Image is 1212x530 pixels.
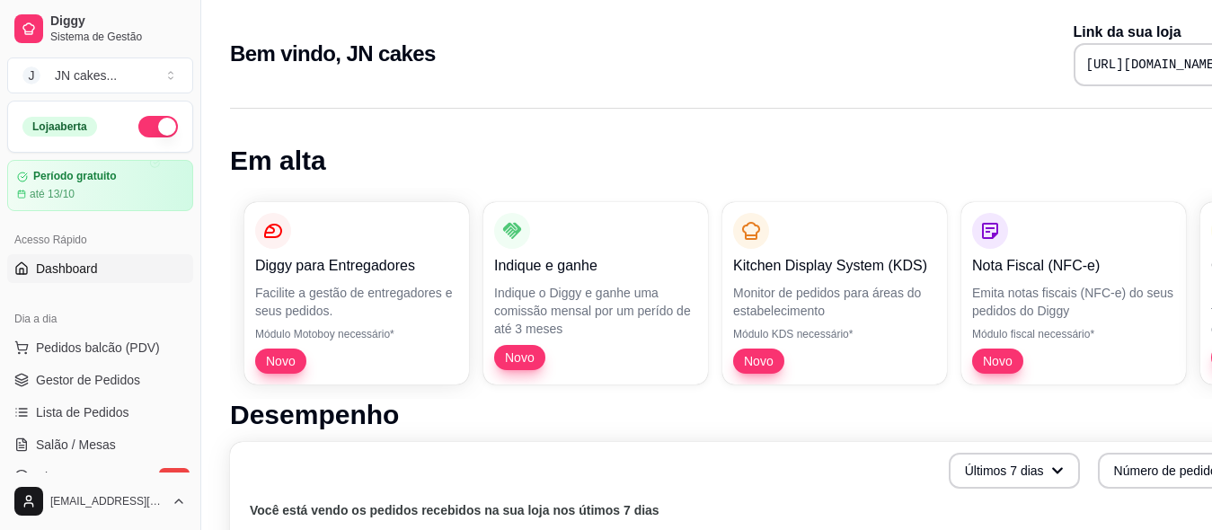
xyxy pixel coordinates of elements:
[722,202,947,384] button: Kitchen Display System (KDS)Monitor de pedidos para áreas do estabelecimentoMódulo KDS necessário...
[949,453,1080,489] button: Últimos 7 dias
[36,260,98,278] span: Dashboard
[259,352,303,370] span: Novo
[7,366,193,394] a: Gestor de Pedidos
[7,225,193,254] div: Acesso Rápido
[244,202,469,384] button: Diggy para EntregadoresFacilite a gestão de entregadores e seus pedidos.Módulo Motoboy necessário...
[737,352,781,370] span: Novo
[7,7,193,50] a: DiggySistema de Gestão
[976,352,1020,370] span: Novo
[22,117,97,137] div: Loja aberta
[498,349,542,367] span: Novo
[50,494,164,508] span: [EMAIL_ADDRESS][DOMAIN_NAME]
[36,403,129,421] span: Lista de Pedidos
[255,327,458,341] p: Módulo Motoboy necessário*
[972,284,1175,320] p: Emita notas fiscais (NFC-e) do seus pedidos do Diggy
[961,202,1186,384] button: Nota Fiscal (NFC-e)Emita notas fiscais (NFC-e) do seus pedidos do DiggyMódulo fiscal necessário*Novo
[494,255,697,277] p: Indique e ganhe
[733,284,936,320] p: Monitor de pedidos para áreas do estabelecimento
[50,13,186,30] span: Diggy
[7,57,193,93] button: Select a team
[255,284,458,320] p: Facilite a gestão de entregadores e seus pedidos.
[7,430,193,459] a: Salão / Mesas
[972,327,1175,341] p: Módulo fiscal necessário*
[138,116,178,137] button: Alterar Status
[36,436,116,454] span: Salão / Mesas
[7,333,193,362] button: Pedidos balcão (PDV)
[33,170,117,183] article: Período gratuito
[494,284,697,338] p: Indique o Diggy e ganhe uma comissão mensal por um perído de até 3 meses
[733,255,936,277] p: Kitchen Display System (KDS)
[7,398,193,427] a: Lista de Pedidos
[36,468,91,486] span: Diggy Bot
[230,40,436,68] h2: Bem vindo, JN cakes
[7,305,193,333] div: Dia a dia
[733,327,936,341] p: Módulo KDS necessário*
[30,187,75,201] article: até 13/10
[7,160,193,211] a: Período gratuitoaté 13/10
[483,202,708,384] button: Indique e ganheIndique o Diggy e ganhe uma comissão mensal por um perído de até 3 mesesNovo
[7,463,193,491] a: Diggy Botnovo
[7,480,193,523] button: [EMAIL_ADDRESS][DOMAIN_NAME]
[50,30,186,44] span: Sistema de Gestão
[55,66,117,84] div: JN cakes ...
[255,255,458,277] p: Diggy para Entregadores
[250,503,659,517] text: Você está vendo os pedidos recebidos na sua loja nos útimos 7 dias
[36,339,160,357] span: Pedidos balcão (PDV)
[972,255,1175,277] p: Nota Fiscal (NFC-e)
[36,371,140,389] span: Gestor de Pedidos
[7,254,193,283] a: Dashboard
[22,66,40,84] span: J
